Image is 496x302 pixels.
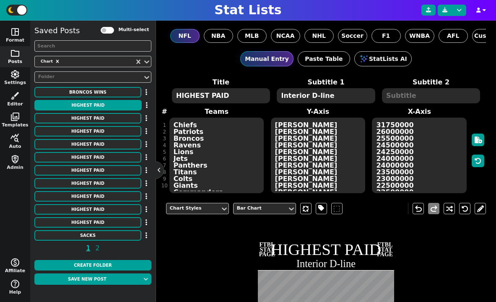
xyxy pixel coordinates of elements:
[214,3,281,18] h1: Stat Lists
[161,135,168,142] div: 3
[10,257,20,268] span: monetization_on
[169,118,264,193] textarea: Chiefs Patriots Broncos Ravens Lions Jets Panthers Titans Colts Giants Commanders Seahawks Packer...
[34,126,141,137] button: HIGHEST PAID
[170,205,217,212] div: Chart Styles
[34,230,141,241] button: SACKS
[273,77,379,87] label: Subtitle 1
[245,32,259,40] span: MLB
[179,32,191,40] span: NFL
[10,154,20,164] span: shield_person
[413,204,423,214] span: undo
[34,113,141,123] button: HIGHEST PAID
[267,107,369,117] label: Y-Axis
[85,243,91,253] span: 1
[271,118,366,193] textarea: [PERSON_NAME] [PERSON_NAME] [PERSON_NAME] [PERSON_NAME] [PERSON_NAME] [PERSON_NAME] [PERSON_NAME]...
[34,273,140,285] button: Save new post
[258,259,394,269] h2: Interior D-line
[237,205,284,212] div: Bar Chart
[34,204,141,215] button: HIGHEST PAID
[94,243,101,253] span: 2
[429,204,439,214] span: redo
[341,32,364,40] span: Soccer
[312,32,325,40] span: NHL
[447,32,459,40] span: AFL
[166,107,267,117] label: Teams
[372,118,467,193] textarea: 31750000 26000000 25500000 24500000 24250000 24000000 24000000 23500000 23000000 22500000 2250000...
[161,162,168,169] div: 7
[34,165,141,176] button: HIGHEST PAID
[377,242,393,257] span: FTBL STAT PAGE
[369,107,470,117] label: X-Axis
[354,51,412,66] button: StatLists AI
[161,149,168,155] div: 5
[34,152,141,163] button: HIGHEST PAID
[34,260,151,270] button: Create Folder
[118,26,149,34] label: Multi-select
[382,32,390,40] span: F1
[10,279,20,289] span: help
[34,40,151,52] input: Search
[379,77,484,87] label: Subtitle 2
[161,189,168,196] div: 11
[409,32,430,40] span: WNBA
[161,122,168,129] div: 1
[259,242,275,257] span: FTBL STAT PAGE
[34,217,141,228] button: HIGHEST PAID
[34,87,141,97] button: Broncos Wins
[169,77,274,87] label: Title
[161,169,168,176] div: 8
[276,32,295,40] span: NCAA
[10,91,20,101] span: brush
[428,203,439,214] button: redo
[161,129,168,135] div: 2
[10,133,20,143] span: query_stats
[162,107,167,117] label: #
[10,112,20,122] span: photo_library
[211,32,225,40] span: NBA
[38,58,54,65] div: Chart
[10,48,20,58] span: folder
[34,26,80,35] h5: Saved Posts
[277,88,375,103] textarea: Interior D-line
[240,51,293,66] button: Manual Entry
[10,69,20,79] span: settings
[161,176,168,182] div: 9
[413,203,424,214] button: undo
[161,155,168,162] div: 6
[298,51,350,66] button: Paste Table
[172,88,270,103] textarea: HIGHEST PAID
[38,74,139,81] div: Folder
[161,182,168,189] div: 10
[10,27,20,37] span: space_dashboard
[34,100,142,110] button: HIGHEST PAID
[54,58,61,65] div: Remove Chart
[34,139,141,150] button: HIGHEST PAID
[34,178,141,189] button: HIGHEST PAID
[161,142,168,149] div: 4
[258,242,393,258] h1: HIGHEST PAID
[34,191,141,202] button: HIGHEST PAID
